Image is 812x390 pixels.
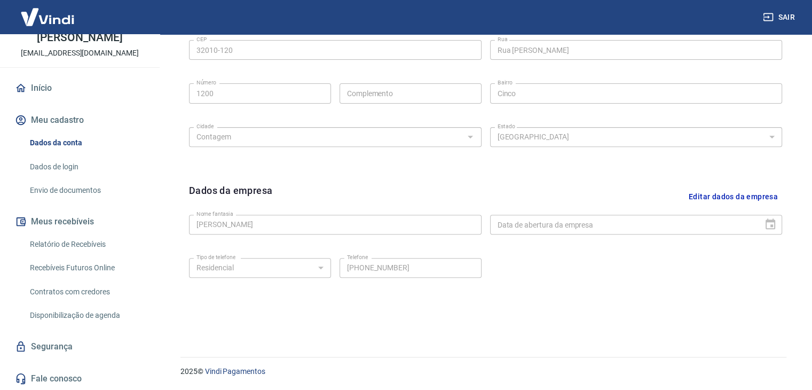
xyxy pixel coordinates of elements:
[192,130,461,144] input: Digite aqui algumas palavras para buscar a cidade
[13,1,82,33] img: Vindi
[347,253,368,261] label: Telefone
[189,183,272,210] h6: Dados da empresa
[26,257,147,279] a: Recebíveis Futuros Online
[26,156,147,178] a: Dados de login
[196,79,216,87] label: Número
[684,183,782,210] button: Editar dados da empresa
[13,76,147,100] a: Início
[498,79,513,87] label: Bairro
[37,32,122,43] p: [PERSON_NAME]
[196,35,207,43] label: CEP
[13,210,147,233] button: Meus recebíveis
[196,122,214,130] label: Cidade
[26,305,147,326] a: Disponibilização de agenda
[180,366,786,377] p: 2025 ©
[490,215,756,235] input: DD/MM/YYYY
[196,210,233,218] label: Nome fantasia
[13,108,147,132] button: Meu cadastro
[498,35,508,43] label: Rua
[26,233,147,255] a: Relatório de Recebíveis
[196,253,235,261] label: Tipo de telefone
[26,132,147,154] a: Dados da conta
[205,367,265,376] a: Vindi Pagamentos
[13,335,147,358] a: Segurança
[26,281,147,303] a: Contratos com credores
[21,48,139,59] p: [EMAIL_ADDRESS][DOMAIN_NAME]
[26,180,147,201] a: Envio de documentos
[498,122,515,130] label: Estado
[761,7,799,27] button: Sair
